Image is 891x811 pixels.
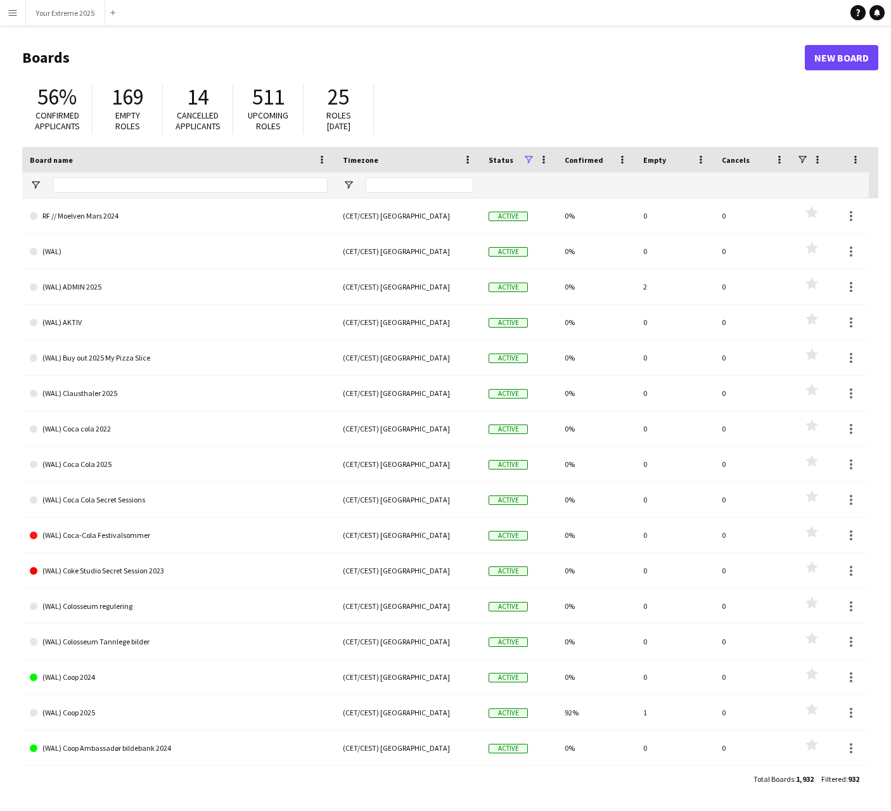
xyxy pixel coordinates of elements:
div: 0 [636,234,714,269]
div: 0 [636,589,714,623]
div: (CET/CEST) [GEOGRAPHIC_DATA] [335,660,481,694]
div: (CET/CEST) [GEOGRAPHIC_DATA] [335,305,481,340]
div: 0 [714,695,793,730]
button: Your Extreme 2025 [26,1,105,25]
div: (CET/CEST) [GEOGRAPHIC_DATA] [335,198,481,233]
span: 14 [187,83,208,111]
span: Roles [DATE] [326,110,351,132]
div: 0 [714,340,793,375]
input: Board name Filter Input [53,177,328,193]
div: (CET/CEST) [GEOGRAPHIC_DATA] [335,482,481,517]
span: Filtered [821,774,846,784]
div: (CET/CEST) [GEOGRAPHIC_DATA] [335,376,481,411]
div: 0 [636,482,714,517]
span: Active [489,425,528,434]
div: 0% [557,376,636,411]
div: 0 [636,198,714,233]
div: 0 [714,589,793,623]
span: Active [489,212,528,221]
span: 932 [848,774,859,784]
div: 0 [714,376,793,411]
div: 0 [636,731,714,765]
span: Total Boards [753,774,794,784]
div: 0 [714,660,793,694]
a: (WAL) Coop 2024 [30,660,328,695]
div: (CET/CEST) [GEOGRAPHIC_DATA] [335,589,481,623]
a: (WAL) Buy out 2025 My Pizza Slice [30,340,328,376]
span: Active [489,602,528,611]
div: (CET/CEST) [GEOGRAPHIC_DATA] [335,766,481,801]
span: Timezone [343,155,378,165]
span: Confirmed [565,155,603,165]
div: 0% [557,411,636,446]
div: (CET/CEST) [GEOGRAPHIC_DATA] [335,624,481,659]
a: RF // Moelven Mars 2024 [30,198,328,234]
div: 92% [557,695,636,730]
span: Confirmed applicants [35,110,80,132]
span: 25 [328,83,349,111]
div: (CET/CEST) [GEOGRAPHIC_DATA] [335,340,481,375]
span: 511 [252,83,285,111]
span: Cancels [722,155,750,165]
input: Timezone Filter Input [366,177,473,193]
div: 0% [557,447,636,482]
div: 0 [714,269,793,304]
div: 0 [636,624,714,659]
button: Open Filter Menu [343,179,354,191]
div: 0 [714,731,793,765]
span: Active [489,673,528,682]
div: 0 [636,305,714,340]
div: 0 [714,447,793,482]
div: 0 [636,766,714,801]
a: (WAL) Coop 2025 [30,695,328,731]
a: (WAL) AKTIV [30,305,328,340]
span: Active [489,495,528,505]
a: (WAL) Coop ambassadør sommer [30,766,328,801]
div: 0 [636,447,714,482]
a: (WAL) Colosseum Tannlege bilder [30,624,328,660]
span: Active [489,354,528,363]
a: (WAL) ADMIN 2025 [30,269,328,305]
a: (WAL) [30,234,328,269]
div: (CET/CEST) [GEOGRAPHIC_DATA] [335,234,481,269]
a: (WAL) Coop Ambassadør bildebank 2024 [30,731,328,766]
span: Active [489,708,528,718]
span: Active [489,460,528,469]
div: : [821,767,859,791]
span: Active [489,637,528,647]
a: (WAL) Coca-Cola Festivalsommer [30,518,328,553]
div: 0% [557,766,636,801]
div: 0 [714,482,793,517]
div: 0% [557,660,636,694]
div: 0 [636,376,714,411]
span: Board name [30,155,73,165]
div: (CET/CEST) [GEOGRAPHIC_DATA] [335,731,481,765]
div: 0% [557,518,636,552]
div: 0 [714,624,793,659]
a: (WAL) Clausthaler 2025 [30,376,328,411]
div: 0% [557,482,636,517]
div: (CET/CEST) [GEOGRAPHIC_DATA] [335,553,481,588]
a: (WAL) Coca cola 2022 [30,411,328,447]
span: Status [489,155,513,165]
span: 56% [37,83,77,111]
div: 0% [557,234,636,269]
div: 0% [557,589,636,623]
span: Empty [643,155,666,165]
div: (CET/CEST) [GEOGRAPHIC_DATA] [335,695,481,730]
a: (WAL) Coca Cola 2025 [30,447,328,482]
span: Active [489,283,528,292]
span: Cancelled applicants [176,110,221,132]
div: 0 [636,553,714,588]
div: 0% [557,340,636,375]
div: 0 [714,305,793,340]
button: Open Filter Menu [30,179,41,191]
span: Active [489,318,528,328]
span: Active [489,247,528,257]
div: 0% [557,198,636,233]
div: 0% [557,553,636,588]
span: 1,932 [796,774,814,784]
div: (CET/CEST) [GEOGRAPHIC_DATA] [335,269,481,304]
div: 0% [557,731,636,765]
span: Active [489,531,528,540]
